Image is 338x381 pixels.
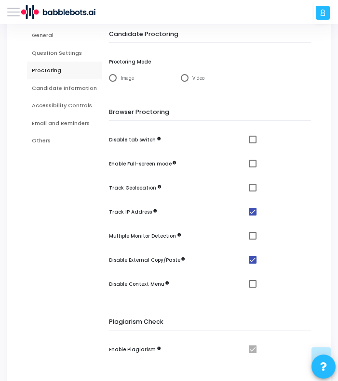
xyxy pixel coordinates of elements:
label: Enable Plagiarism [109,346,156,353]
div: Candidate Information [32,84,97,92]
h5: Candidate Proctoring [109,30,316,43]
label: Track Geolocation [109,184,156,191]
h5: Browser Proctoring [109,108,316,121]
label: Track IP Address [109,208,152,216]
label: Multiple Monitor Detection [109,232,176,240]
h5: Plagiarism Check [109,318,316,330]
div: Email and Reminders [32,119,97,127]
label: Enable Full-screen mode [109,160,176,167]
span: Image [121,76,134,81]
div: Others [32,137,97,145]
label: Disable tab switch [109,136,156,143]
img: logo [20,2,95,22]
div: General [32,31,97,39]
div: Proctoring [32,66,97,75]
mat-radio-group: Select confirmation [109,74,205,82]
label: Disable External Copy/Paste [109,256,185,264]
label: Disable Context Menu [109,280,169,288]
span: Video [192,75,204,82]
div: Question Settings [32,49,97,57]
div: Accessibility Controls [32,102,97,110]
label: Proctoring Mode [109,58,151,65]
